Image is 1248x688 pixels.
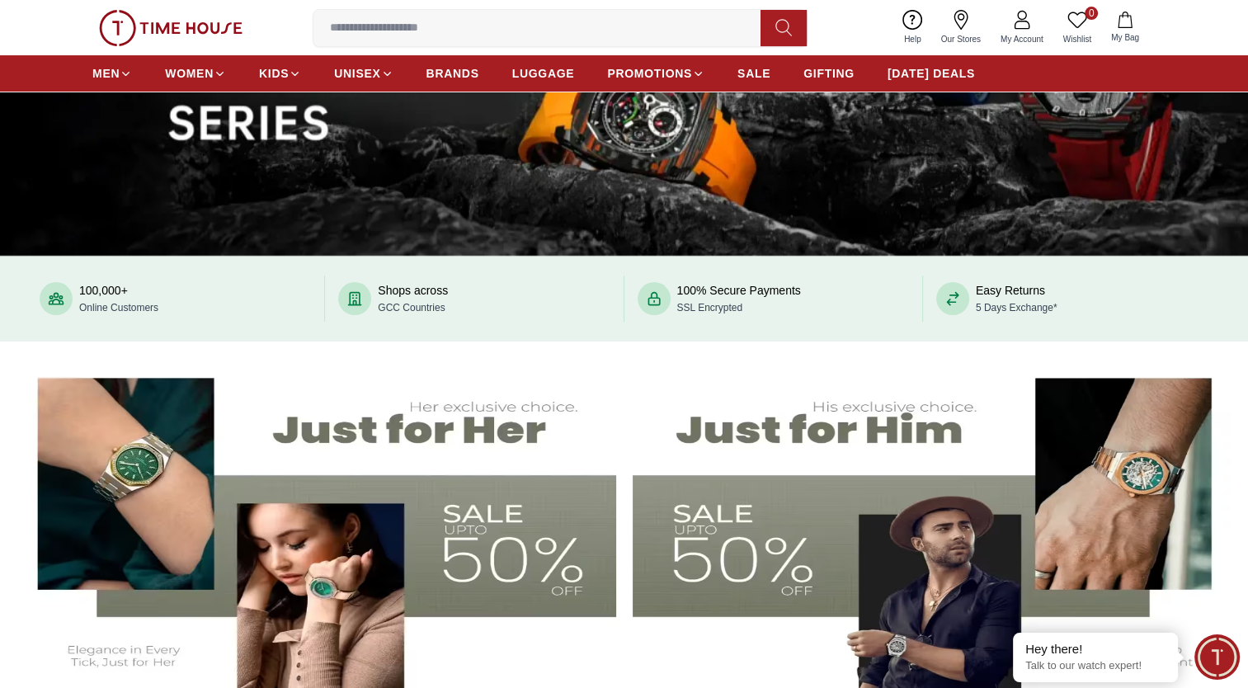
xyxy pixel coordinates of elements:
a: Our Stores [931,7,991,49]
div: 100% Secure Payments [677,282,801,315]
span: 5 Days Exchange* [976,302,1057,313]
a: PROMOTIONS [607,59,704,88]
a: WOMEN [165,59,226,88]
span: GIFTING [803,65,855,82]
div: Chat Widget [1194,634,1240,680]
span: Wishlist [1057,33,1098,45]
span: My Bag [1104,31,1146,44]
a: GIFTING [803,59,855,88]
div: 100,000+ [79,282,158,315]
span: Online Customers [79,302,158,313]
a: SALE [737,59,770,88]
span: MEN [92,65,120,82]
a: BRANDS [426,59,479,88]
button: My Bag [1101,8,1149,47]
span: Our Stores [935,33,987,45]
span: LUGGAGE [512,65,575,82]
div: Hey there! [1025,641,1166,657]
span: 0 [1085,7,1098,20]
span: UNISEX [334,65,380,82]
span: PROMOTIONS [607,65,692,82]
span: My Account [994,33,1050,45]
span: SALE [737,65,770,82]
a: UNISEX [334,59,393,88]
span: BRANDS [426,65,479,82]
span: Help [897,33,928,45]
p: Talk to our watch expert! [1025,659,1166,673]
a: MEN [92,59,132,88]
span: WOMEN [165,65,214,82]
a: 0Wishlist [1053,7,1101,49]
img: ... [99,10,243,46]
span: SSL Encrypted [677,302,743,313]
div: Shops across [378,282,448,315]
a: Help [894,7,931,49]
a: KIDS [259,59,301,88]
a: [DATE] DEALS [888,59,975,88]
span: [DATE] DEALS [888,65,975,82]
span: KIDS [259,65,289,82]
span: GCC Countries [378,302,445,313]
div: Easy Returns [976,282,1057,315]
a: LUGGAGE [512,59,575,88]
